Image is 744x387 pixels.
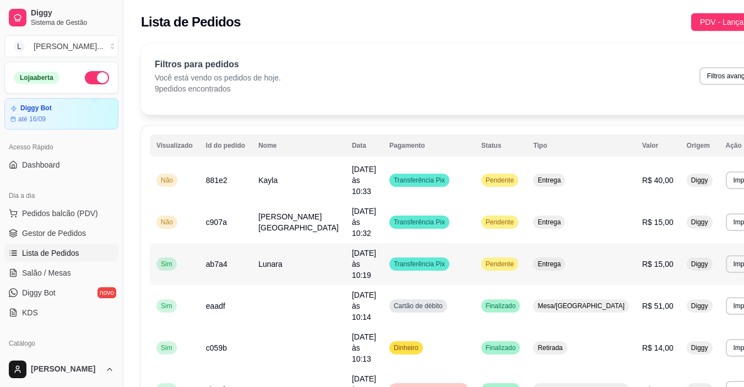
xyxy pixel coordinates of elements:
div: Catálogo [4,335,118,352]
a: Lista de Pedidos [4,244,118,262]
span: KDS [22,307,38,318]
p: 9 pedidos encontrados [155,83,281,94]
article: até 16/09 [18,115,46,123]
span: c907a [206,218,227,227]
th: Visualizado [150,135,199,157]
th: Origem [680,135,719,157]
span: Lunara [258,260,283,268]
button: Alterar Status [85,71,109,84]
div: [PERSON_NAME] ... [34,41,104,52]
span: R$ 14,00 [642,343,674,352]
span: Gestor de Pedidos [22,228,86,239]
th: Id do pedido [199,135,252,157]
span: [DATE] às 10:14 [352,291,376,321]
span: [PERSON_NAME][GEOGRAPHIC_DATA] [258,212,339,232]
button: [PERSON_NAME] [4,356,118,383]
h2: Lista de Pedidos [141,13,241,31]
span: Sistema de Gestão [31,18,114,27]
th: Pagamento [383,135,475,157]
p: Filtros para pedidos [155,58,281,71]
span: Cartão de débito [392,302,445,310]
div: Dia a dia [4,187,118,205]
span: R$ 15,00 [642,218,674,227]
a: Dashboard [4,156,118,174]
span: Diggy Bot [22,287,56,298]
span: Pedidos balcão (PDV) [22,208,98,219]
span: Salão / Mesas [22,267,71,278]
span: L [14,41,25,52]
span: Kayla [258,176,278,185]
span: R$ 40,00 [642,176,674,185]
span: Retirada [535,343,564,352]
a: DiggySistema de Gestão [4,4,118,31]
span: 881e2 [206,176,227,185]
span: Entrega [535,176,563,185]
span: Diggy [689,218,710,227]
p: Você está vendo os pedidos de hoje. [155,72,281,83]
button: Select a team [4,35,118,57]
div: Loja aberta [14,72,59,84]
th: Nome [252,135,345,157]
th: Status [475,135,527,157]
span: Diggy [689,302,710,310]
span: Pendente [484,176,516,185]
button: Pedidos balcão (PDV) [4,205,118,222]
a: Salão / Mesas [4,264,118,282]
span: eaadf [206,302,225,310]
span: R$ 15,00 [642,260,674,268]
span: Lista de Pedidos [22,248,79,259]
th: Tipo [526,135,636,157]
span: [DATE] às 10:32 [352,207,376,238]
span: Diggy [689,260,710,268]
article: Diggy Bot [20,104,52,112]
span: Finalizado [484,343,518,352]
span: ab7a4 [206,260,227,268]
span: Transferência Pix [392,218,447,227]
span: R$ 51,00 [642,302,674,310]
span: [PERSON_NAME] [31,364,101,374]
span: Transferência Pix [392,176,447,185]
span: Entrega [535,260,563,268]
span: Diggy [31,8,114,18]
span: [DATE] às 10:19 [352,249,376,279]
span: Sim [159,260,175,268]
div: Acesso Rápido [4,138,118,156]
span: Diggy [689,176,710,185]
span: Pendente [484,260,516,268]
span: Diggy [689,343,710,352]
span: c059b [206,343,227,352]
a: Diggy Botnovo [4,284,118,302]
span: Entrega [535,218,563,227]
a: Gestor de Pedidos [4,224,118,242]
span: [DATE] às 10:13 [352,332,376,363]
th: Valor [636,135,680,157]
a: Diggy Botaté 16/09 [4,98,118,130]
span: Sim [159,343,175,352]
a: KDS [4,304,118,321]
span: Finalizado [484,302,518,310]
span: Não [159,176,175,185]
span: Sim [159,302,175,310]
th: Data [345,135,383,157]
span: Dashboard [22,159,60,170]
span: [DATE] às 10:33 [352,165,376,196]
span: Pendente [484,218,516,227]
span: Transferência Pix [392,260,447,268]
span: Dinheiro [392,343,421,352]
span: Mesa/[GEOGRAPHIC_DATA] [535,302,627,310]
span: Não [159,218,175,227]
